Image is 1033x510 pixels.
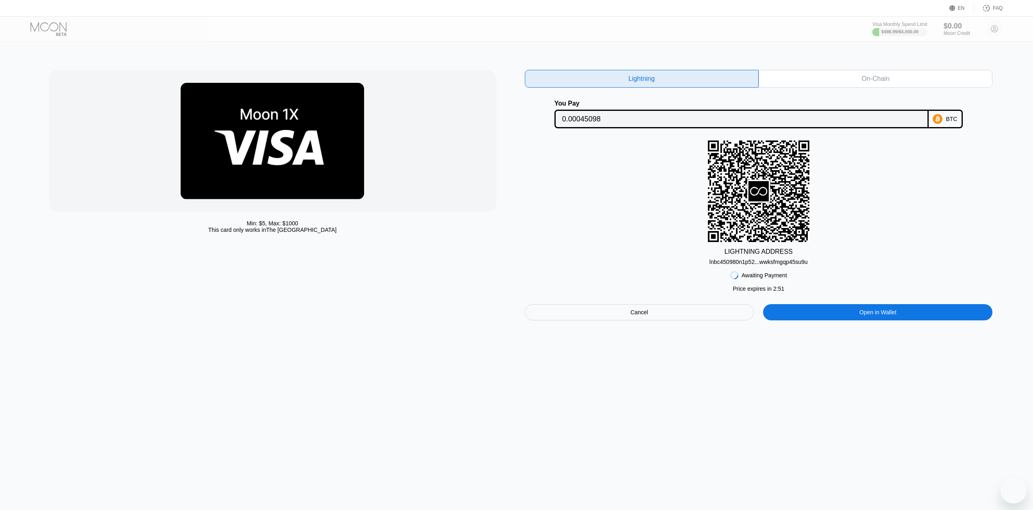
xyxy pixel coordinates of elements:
[628,75,655,83] div: Lightning
[710,259,808,265] div: lnbc450980n1p52...wwksfmgqp45su9u
[763,304,992,320] div: Open in Wallet
[742,272,787,279] div: Awaiting Payment
[872,22,927,27] div: Visa Monthly Spend Limit
[710,255,808,265] div: lnbc450980n1p52...wwksfmgqp45su9u
[525,70,759,88] div: Lightning
[974,4,1003,12] div: FAQ
[949,4,974,12] div: EN
[725,248,793,255] div: LIGHTNING ADDRESS
[993,5,1003,11] div: FAQ
[525,100,993,128] div: You PayBTC
[958,5,965,11] div: EN
[525,304,754,320] div: Cancel
[247,220,298,227] div: Min: $ 5 , Max: $ 1000
[208,227,336,233] div: This card only works in The [GEOGRAPHIC_DATA]
[773,285,784,292] span: 2 : 51
[554,100,929,107] div: You Pay
[1001,478,1027,504] iframe: Button to launch messaging window
[881,29,919,34] div: $498.99 / $4,000.00
[759,70,992,88] div: On-Chain
[859,309,896,316] div: Open in Wallet
[872,22,927,36] div: Visa Monthly Spend Limit$498.99/$4,000.00
[630,309,648,316] div: Cancel
[733,285,784,292] div: Price expires in
[862,75,889,83] div: On-Chain
[946,116,957,122] div: BTC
